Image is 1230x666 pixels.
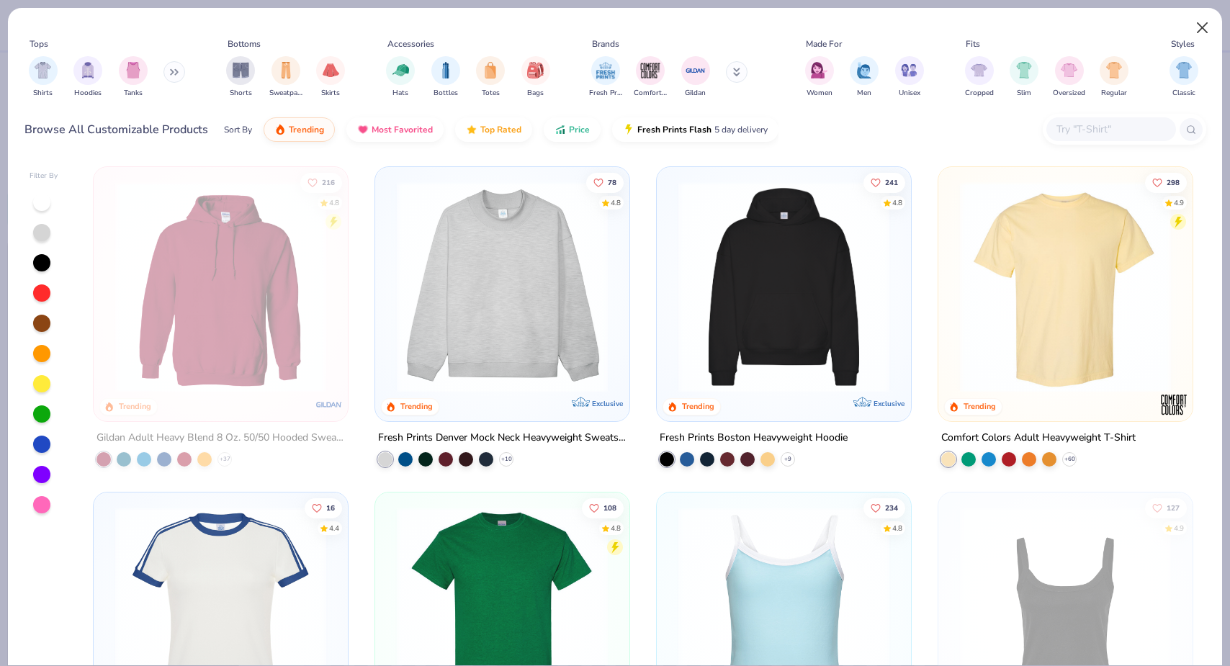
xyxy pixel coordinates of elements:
[1064,455,1074,464] span: + 60
[971,62,987,78] img: Cropped Image
[850,56,879,99] div: filter for Men
[476,56,505,99] div: filter for Totes
[330,197,340,208] div: 4.8
[527,88,544,99] span: Bags
[582,498,624,518] button: Like
[612,117,778,142] button: Fresh Prints Flash5 day delivery
[807,88,832,99] span: Women
[501,455,512,464] span: + 10
[966,37,980,50] div: Fits
[634,56,667,99] div: filter for Comfort Colors
[615,181,840,392] img: a90f7c54-8796-4cb2-9d6e-4e9644cfe0fe
[323,62,339,78] img: Skirts Image
[611,523,621,534] div: 4.8
[896,181,1121,392] img: d4a37e75-5f2b-4aef-9a6e-23330c63bbc0
[264,117,335,142] button: Trending
[1053,88,1085,99] span: Oversized
[455,117,532,142] button: Top Rated
[466,124,477,135] img: TopRated.gif
[660,429,848,447] div: Fresh Prints Boston Heavyweight Hoodie
[228,37,261,50] div: Bottoms
[885,179,898,186] span: 241
[623,124,634,135] img: flash.gif
[592,37,619,50] div: Brands
[805,56,834,99] button: filter button
[1010,56,1038,99] div: filter for Slim
[30,171,58,181] div: Filter By
[941,429,1136,447] div: Comfort Colors Adult Heavyweight T-Shirt
[1172,88,1195,99] span: Classic
[1189,14,1216,42] button: Close
[685,60,706,81] img: Gildan Image
[637,124,711,135] span: Fresh Prints Flash
[289,124,324,135] span: Trending
[316,56,345,99] div: filter for Skirts
[569,124,590,135] span: Price
[1053,56,1085,99] div: filter for Oversized
[1176,62,1193,78] img: Classic Image
[274,124,286,135] img: trending.gif
[863,498,905,518] button: Like
[327,504,336,511] span: 16
[220,455,230,464] span: + 37
[863,172,905,192] button: Like
[589,56,622,99] button: filter button
[35,62,51,78] img: Shirts Image
[892,197,902,208] div: 4.8
[1100,56,1128,99] button: filter button
[119,56,148,99] div: filter for Tanks
[595,60,616,81] img: Fresh Prints Image
[965,56,994,99] div: filter for Cropped
[901,62,917,78] img: Unisex Image
[386,56,415,99] div: filter for Hats
[671,181,897,392] img: 91acfc32-fd48-4d6b-bdad-a4c1a30ac3fc
[521,56,550,99] button: filter button
[850,56,879,99] button: filter button
[269,56,302,99] button: filter button
[856,62,872,78] img: Men Image
[1101,88,1127,99] span: Regular
[119,56,148,99] button: filter button
[224,123,252,136] div: Sort By
[96,429,345,447] div: Gildan Adult Heavy Blend 8 Oz. 50/50 Hooded Sweatshirt
[1170,56,1198,99] div: filter for Classic
[30,37,48,50] div: Tops
[1017,88,1031,99] span: Slim
[278,62,294,78] img: Sweatpants Image
[431,56,460,99] div: filter for Bottles
[390,181,615,392] img: f5d85501-0dbb-4ee4-b115-c08fa3845d83
[226,56,255,99] button: filter button
[315,390,344,419] img: Gildan logo
[1167,179,1180,186] span: 298
[592,399,623,408] span: Exclusive
[431,56,460,99] button: filter button
[521,56,550,99] div: filter for Bags
[685,88,706,99] span: Gildan
[1167,504,1180,511] span: 127
[634,56,667,99] button: filter button
[895,56,924,99] div: filter for Unisex
[1106,62,1123,78] img: Regular Image
[480,124,521,135] span: Top Rated
[482,88,500,99] span: Totes
[965,88,994,99] span: Cropped
[811,62,827,78] img: Women Image
[586,172,624,192] button: Like
[73,56,102,99] button: filter button
[346,117,444,142] button: Most Favorited
[392,88,408,99] span: Hats
[681,56,710,99] div: filter for Gildan
[1174,197,1184,208] div: 4.9
[29,56,58,99] div: filter for Shirts
[305,498,343,518] button: Like
[1145,172,1187,192] button: Like
[608,179,616,186] span: 78
[323,179,336,186] span: 216
[269,56,302,99] div: filter for Sweatpants
[1100,56,1128,99] div: filter for Regular
[611,197,621,208] div: 4.8
[80,62,96,78] img: Hoodies Image
[885,504,898,511] span: 234
[387,37,434,50] div: Accessories
[301,172,343,192] button: Like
